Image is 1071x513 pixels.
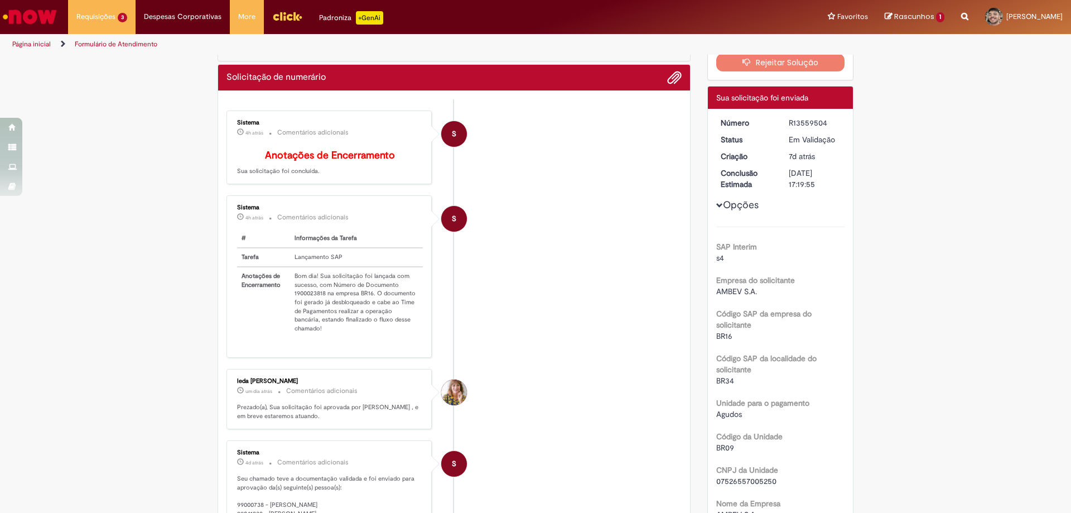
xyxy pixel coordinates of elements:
[716,432,783,442] b: Código da Unidade
[277,213,349,222] small: Comentários adicionais
[277,458,349,467] small: Comentários adicionais
[237,248,290,267] th: Tarefa
[667,70,682,85] button: Adicionar anexos
[237,403,423,420] p: Prezado(a), Sua solicitação foi aprovada por [PERSON_NAME] , e em breve estaremos atuando.
[237,449,423,456] div: Sistema
[789,151,815,161] time: 23/09/2025 14:50:32
[245,214,263,221] time: 30/09/2025 09:56:54
[441,121,467,147] div: System
[452,205,456,232] span: S
[290,248,423,267] td: Lançamento SAP
[237,378,423,385] div: Ieda [PERSON_NAME]
[441,206,467,232] div: System
[789,151,841,162] div: 23/09/2025 14:50:32
[245,130,263,136] span: 4h atrás
[712,167,781,190] dt: Conclusão Estimada
[245,388,272,395] time: 29/09/2025 13:29:19
[712,151,781,162] dt: Criação
[789,134,841,145] div: Em Validação
[837,11,868,22] span: Favoritos
[712,117,781,128] dt: Número
[452,121,456,147] span: S
[936,12,944,22] span: 1
[789,167,841,190] div: [DATE] 17:19:55
[716,465,778,475] b: CNPJ da Unidade
[118,13,127,22] span: 3
[75,40,157,49] a: Formulário de Atendimento
[716,498,780,509] b: Nome da Empresa
[237,204,423,211] div: Sistema
[245,214,263,221] span: 4h atrás
[789,151,815,161] span: 7d atrás
[716,331,732,341] span: BR16
[76,11,115,22] span: Requisições
[1006,12,1063,21] span: [PERSON_NAME]
[237,229,290,248] th: #
[290,267,423,338] td: Bom dia! Sua solicitação foi lançada com sucesso, com Número de Documento 1900023818 na empresa B...
[894,11,934,22] span: Rascunhos
[716,54,845,71] button: Rejeitar Solução
[319,11,383,25] div: Padroniza
[716,398,809,408] b: Unidade para o pagamento
[716,309,812,330] b: Código SAP da empresa do solicitante
[237,150,423,176] p: Sua solicitação foi concluída.
[144,11,221,22] span: Despesas Corporativas
[885,12,944,22] a: Rascunhos
[441,451,467,477] div: System
[716,93,808,103] span: Sua solicitação foi enviada
[272,8,302,25] img: click_logo_yellow_360x200.png
[290,229,423,248] th: Informações da Tarefa
[789,117,841,128] div: R13559504
[452,450,456,477] span: S
[245,130,263,136] time: 30/09/2025 09:56:56
[716,476,776,486] span: 07526557005250
[245,388,272,395] span: um dia atrás
[8,34,706,55] ul: Trilhas de página
[712,134,781,145] dt: Status
[226,73,326,83] h2: Solicitação de numerário Histórico de tíquete
[716,253,724,263] span: s4
[441,380,467,405] div: Ieda Cristina Soares Pauletti Paschoal
[716,409,742,419] span: Agudos
[1,6,59,28] img: ServiceNow
[265,149,395,162] b: Anotações de Encerramento
[237,119,423,126] div: Sistema
[245,459,263,466] span: 4d atrás
[716,242,757,252] b: SAP Interim
[356,11,383,25] p: +GenAi
[716,353,817,375] b: Código SAP da localidade do solicitante
[716,443,734,453] span: BR09
[237,267,290,338] th: Anotações de Encerramento
[286,386,358,396] small: Comentários adicionais
[12,40,51,49] a: Página inicial
[716,376,734,386] span: BR34
[238,11,255,22] span: More
[245,459,263,466] time: 27/09/2025 10:14:13
[277,128,349,137] small: Comentários adicionais
[716,275,795,285] b: Empresa do solicitante
[716,286,757,296] span: AMBEV S.A.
